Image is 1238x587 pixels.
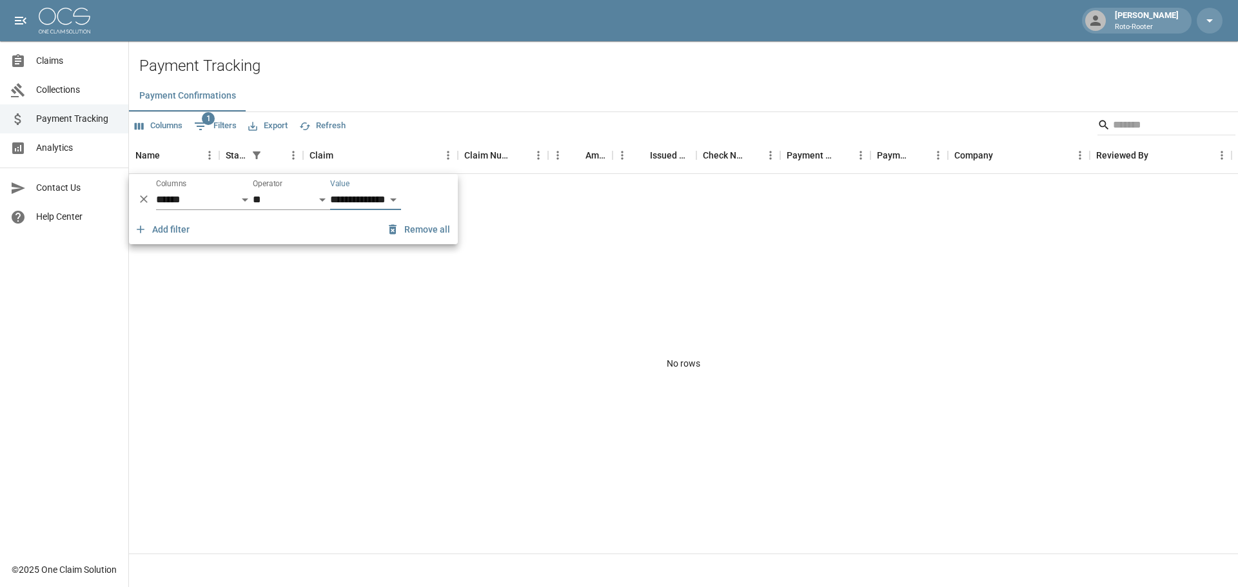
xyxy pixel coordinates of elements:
button: Delete [134,189,153,209]
button: Add filter [132,218,195,242]
div: Company [948,137,1090,173]
img: ocs-logo-white-transparent.png [39,8,90,34]
div: Claim [309,137,333,173]
div: Payment Method [780,137,870,173]
div: Payment Type [877,137,910,173]
div: Status [219,137,303,173]
span: Collections [36,83,118,97]
button: Menu [613,146,632,165]
button: Sort [993,146,1011,164]
button: Sort [833,146,851,164]
div: © 2025 One Claim Solution [12,563,117,576]
button: open drawer [8,8,34,34]
div: Check Number [703,137,743,173]
div: 1 active filter [248,146,266,164]
span: Payment Tracking [36,112,118,126]
button: Menu [548,146,567,165]
span: Contact Us [36,181,118,195]
span: Claims [36,54,118,68]
button: Show filters [191,116,240,137]
button: Menu [1070,146,1090,165]
div: Claim Number [458,137,548,173]
div: Name [129,137,219,173]
div: Company [954,137,993,173]
button: Menu [851,146,870,165]
div: Claim Number [464,137,511,173]
label: Columns [156,178,186,189]
button: Menu [761,146,780,165]
button: Menu [1212,146,1232,165]
button: Sort [567,146,585,164]
div: dynamic tabs [129,81,1238,111]
button: Menu [284,146,303,165]
button: Menu [438,146,458,165]
button: Sort [266,146,284,164]
button: Sort [1148,146,1166,164]
div: Claim [303,137,458,173]
div: Reviewed By [1090,137,1232,173]
button: Sort [910,146,928,164]
div: Status [226,137,248,173]
div: Search [1097,115,1235,138]
div: [PERSON_NAME] [1110,9,1184,32]
div: Payment Method [787,137,833,173]
span: 1 [202,112,215,125]
div: No rows [129,174,1238,553]
button: Menu [529,146,548,165]
div: Amount [585,137,606,173]
button: Sort [511,146,529,164]
div: Issued Date [650,137,690,173]
button: Sort [160,146,178,164]
button: Select columns [132,116,186,136]
div: Amount [548,137,613,173]
button: Payment Confirmations [129,81,246,111]
label: Operator [253,178,282,189]
button: Menu [200,146,219,165]
div: Check Number [696,137,780,173]
button: Export [245,116,291,136]
button: Refresh [296,116,349,136]
span: Analytics [36,141,118,155]
button: Sort [743,146,761,164]
label: Value [330,178,349,189]
div: Name [135,137,160,173]
div: Show filters [129,174,458,244]
div: Reviewed By [1096,137,1148,173]
button: Show filters [248,146,266,164]
button: Sort [333,146,351,164]
button: Sort [632,146,650,164]
p: Roto-Rooter [1115,22,1179,33]
span: Help Center [36,210,118,224]
button: Remove all [384,218,455,242]
div: Issued Date [613,137,696,173]
div: Payment Type [870,137,948,173]
h2: Payment Tracking [139,57,1238,75]
button: Menu [928,146,948,165]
